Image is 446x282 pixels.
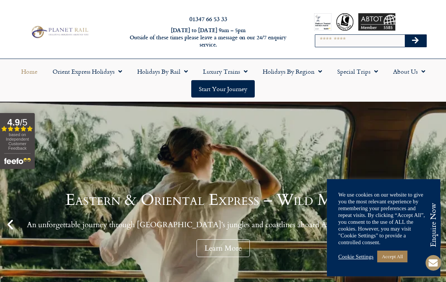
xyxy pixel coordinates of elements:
a: 01347 66 53 33 [189,14,227,23]
nav: Menu [4,63,442,98]
a: Home [14,63,45,80]
p: An unforgettable journey through [GEOGRAPHIC_DATA]’s jungles and coastlines aboard Asia’s most ic... [27,220,419,229]
h1: Eastern & Oriental Express – Wild Malaysia [27,192,419,208]
a: Cookie Settings [338,253,373,260]
div: We use cookies on our website to give you the most relevant experience by remembering your prefer... [338,191,429,246]
a: Luxury Trains [195,63,255,80]
div: Previous slide [4,218,17,231]
button: Search [405,35,427,47]
h6: [DATE] to [DATE] 9am – 5pm Outside of these times please leave a message on our 24/7 enquiry serv... [121,27,296,48]
a: Start your Journey [191,80,255,98]
a: Special Trips [330,63,386,80]
a: Learn More [197,239,250,257]
a: Holidays by Region [255,63,330,80]
a: About Us [386,63,433,80]
a: Holidays by Rail [130,63,195,80]
a: Orient Express Holidays [45,63,130,80]
a: Accept All [377,251,407,262]
img: Planet Rail Train Holidays Logo [29,25,90,39]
